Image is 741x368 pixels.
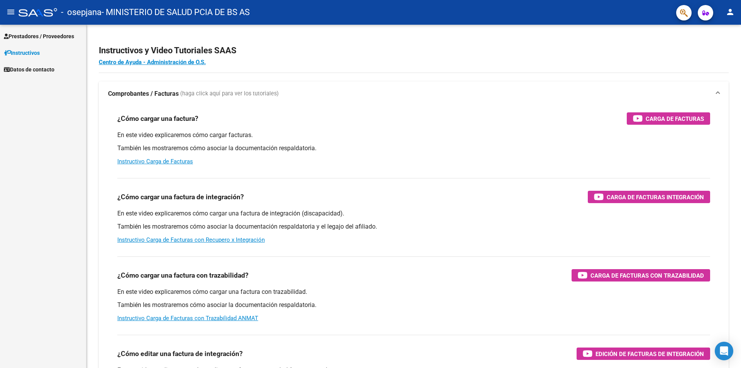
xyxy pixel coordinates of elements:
[590,271,704,280] span: Carga de Facturas con Trazabilidad
[117,236,265,243] a: Instructivo Carga de Facturas con Recupero x Integración
[117,158,193,165] a: Instructivo Carga de Facturas
[99,43,729,58] h2: Instructivos y Video Tutoriales SAAS
[117,192,244,202] h3: ¿Cómo cargar una factura de integración?
[588,191,710,203] button: Carga de Facturas Integración
[180,90,279,98] span: (haga click aquí para ver los tutoriales)
[4,32,74,41] span: Prestadores / Proveedores
[627,112,710,125] button: Carga de Facturas
[117,209,710,218] p: En este video explicaremos cómo cargar una factura de integración (discapacidad).
[4,49,40,57] span: Instructivos
[102,4,250,21] span: - MINISTERIO DE SALUD PCIA DE BS AS
[117,270,249,281] h3: ¿Cómo cargar una factura con trazabilidad?
[117,222,710,231] p: También les mostraremos cómo asociar la documentación respaldatoria y el legajo del afiliado.
[577,348,710,360] button: Edición de Facturas de integración
[108,90,179,98] strong: Comprobantes / Facturas
[117,288,710,296] p: En este video explicaremos cómo cargar una factura con trazabilidad.
[117,113,198,124] h3: ¿Cómo cargar una factura?
[596,349,704,359] span: Edición de Facturas de integración
[117,348,243,359] h3: ¿Cómo editar una factura de integración?
[6,7,15,17] mat-icon: menu
[4,65,54,74] span: Datos de contacto
[117,301,710,309] p: También les mostraremos cómo asociar la documentación respaldatoria.
[572,269,710,282] button: Carga de Facturas con Trazabilidad
[117,144,710,153] p: También les mostraremos cómo asociar la documentación respaldatoria.
[715,342,733,360] div: Open Intercom Messenger
[61,4,102,21] span: - osepjana
[99,81,729,106] mat-expansion-panel-header: Comprobantes / Facturas (haga click aquí para ver los tutoriales)
[646,114,704,124] span: Carga de Facturas
[117,131,710,139] p: En este video explicaremos cómo cargar facturas.
[607,192,704,202] span: Carga de Facturas Integración
[117,315,258,322] a: Instructivo Carga de Facturas con Trazabilidad ANMAT
[726,7,735,17] mat-icon: person
[99,59,206,66] a: Centro de Ayuda - Administración de O.S.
